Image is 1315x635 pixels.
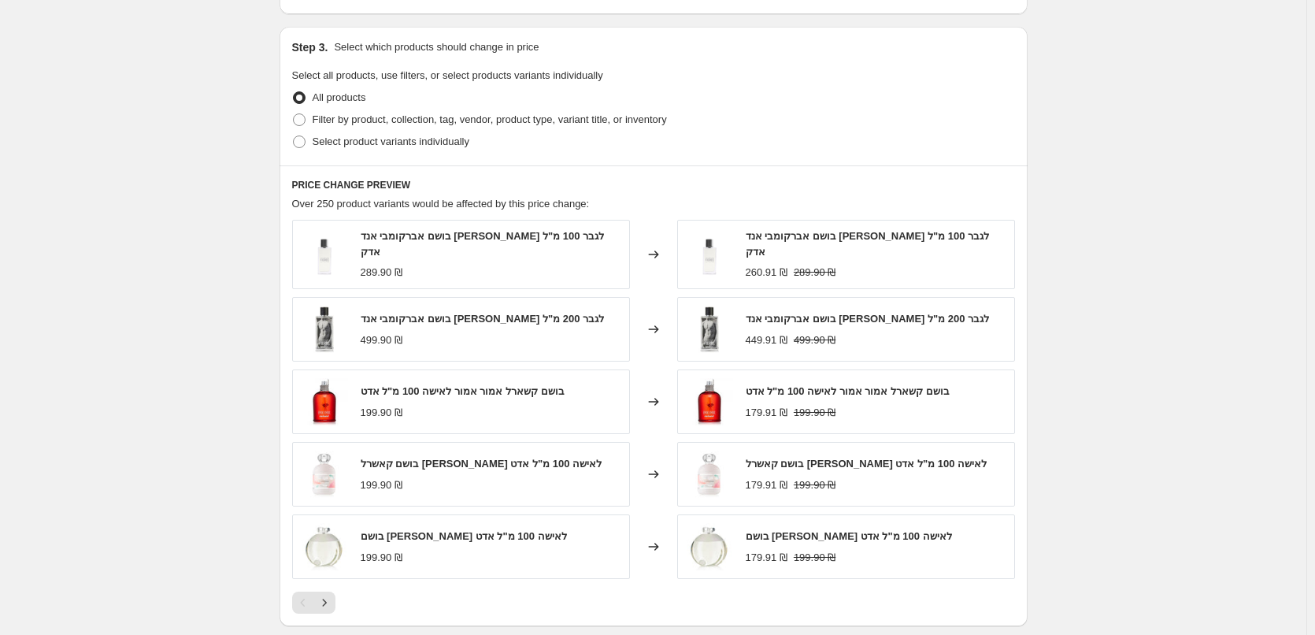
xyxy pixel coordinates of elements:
[292,69,603,81] span: Select all products, use filters, or select products variants individually
[313,91,366,103] span: All products
[361,477,402,493] div: 199.90 ₪
[794,405,835,421] strike: 199.90 ₪
[313,113,667,125] span: Filter by product, collection, tag, vendor, product type, variant title, or inventory
[746,550,787,566] div: 179.91 ₪
[361,550,402,566] div: 199.90 ₪
[794,265,835,280] strike: 289.90 ₪
[686,523,733,570] img: 63364df340a643d67eaeba09eb76a8a8_80x.jpg
[361,230,605,258] span: בושם אברקומבי אנד [PERSON_NAME] לגבר 100 מ"ל אדק
[301,523,348,570] img: 63364df340a643d67eaeba09eb76a8a8_80x.jpg
[361,332,402,348] div: 499.90 ₪
[292,198,590,210] span: Over 250 product variants would be affected by this price change:
[361,265,402,280] div: 289.90 ₪
[313,592,335,614] button: Next
[746,385,950,397] span: בושם קשארל אמור אמור לאישה 100 מ"ל אדט
[794,550,835,566] strike: 199.90 ₪
[746,332,787,348] div: 449.91 ₪
[686,231,733,278] img: 47_695fed7d-ba7c-45e8-880a-60679c534e72_80x.png
[686,378,733,425] img: 18e3d3ea00ae2091d58deb0f06895ac4_80x.jpg
[313,136,469,147] span: Select product variants individually
[686,306,733,353] img: ecbd2558eca8978be0b6a5eb44c79ff5_80x.jpg
[746,477,787,493] div: 179.91 ₪
[361,313,605,325] span: בושם אברקומבי אנד [PERSON_NAME] לגבר 200 מ"ל
[301,451,348,498] img: 16c3d7c95b5dfb714867c5e46328e711_80x.jpg
[746,405,787,421] div: 179.91 ₪
[361,385,565,397] span: בושם קשארל אמור אמור לאישה 100 מ"ל אדט
[746,313,990,325] span: בושם אברקומבי אנד [PERSON_NAME] לגבר 200 מ"ל
[292,39,328,55] h2: Step 3.
[301,231,348,278] img: 47_695fed7d-ba7c-45e8-880a-60679c534e72_80x.png
[746,230,990,258] span: בושם אברקומבי אנד [PERSON_NAME] לגבר 100 מ"ל אדק
[361,405,402,421] div: 199.90 ₪
[746,265,787,280] div: 260.91 ₪
[794,332,835,348] strike: 499.90 ₪
[361,458,602,470] span: בושם קאשרל [PERSON_NAME] לאישה 100 מ"ל אדט
[746,458,987,470] span: בושם קאשרל [PERSON_NAME] לאישה 100 מ"ל אדט
[301,306,348,353] img: ecbd2558eca8978be0b6a5eb44c79ff5_80x.jpg
[301,378,348,425] img: 18e3d3ea00ae2091d58deb0f06895ac4_80x.jpg
[292,592,335,614] nav: Pagination
[746,530,952,542] span: בושם [PERSON_NAME] לאישה 100 מ"ל אדט
[292,179,1015,191] h6: PRICE CHANGE PREVIEW
[686,451,733,498] img: 16c3d7c95b5dfb714867c5e46328e711_80x.jpg
[334,39,539,55] p: Select which products should change in price
[361,530,567,542] span: בושם [PERSON_NAME] לאישה 100 מ"ל אדט
[794,477,835,493] strike: 199.90 ₪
